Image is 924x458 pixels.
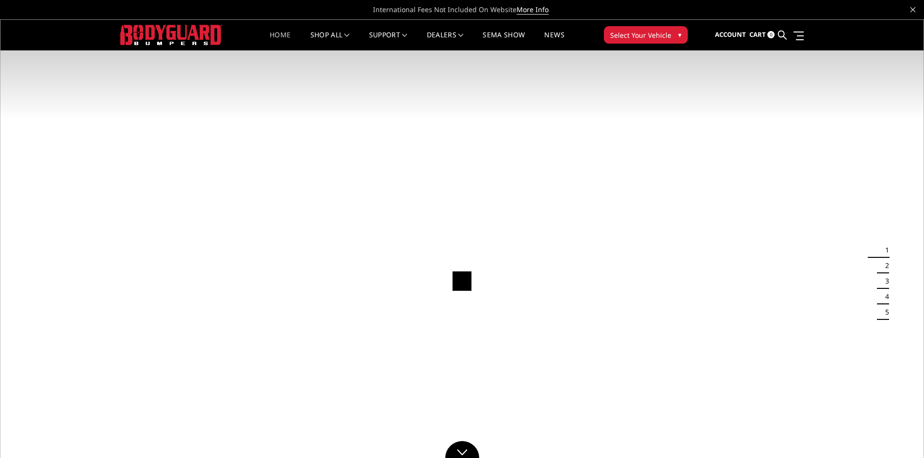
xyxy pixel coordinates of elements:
button: 5 of 5 [879,304,889,320]
a: More Info [517,5,549,15]
a: Home [270,32,291,50]
span: Select Your Vehicle [610,30,671,40]
span: ▾ [678,30,681,40]
span: 0 [767,31,775,38]
a: Click to Down [445,441,479,458]
a: shop all [310,32,350,50]
button: 2 of 5 [879,258,889,273]
a: Dealers [427,32,464,50]
span: Cart [749,30,766,39]
a: SEMA Show [483,32,525,50]
a: News [544,32,564,50]
button: Select Your Vehicle [604,26,688,44]
a: Support [369,32,407,50]
button: 3 of 5 [879,273,889,289]
span: Account [715,30,746,39]
a: Cart 0 [749,22,775,48]
a: Account [715,22,746,48]
button: 1 of 5 [879,242,889,258]
button: 4 of 5 [879,289,889,304]
img: BODYGUARD BUMPERS [120,25,222,45]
